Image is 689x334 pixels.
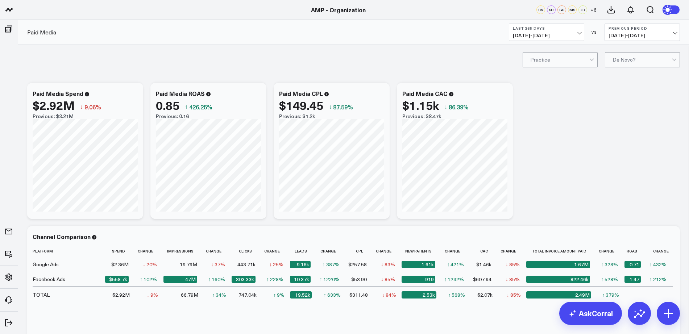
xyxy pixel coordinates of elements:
div: ↑ 633% [324,291,341,298]
th: Change [204,245,232,257]
div: $311.48 [349,291,368,298]
div: ↓ 85% [506,261,520,268]
th: Change [135,245,163,257]
div: ↑ 528% [601,276,618,283]
div: 10.37k [290,276,310,283]
div: ↓ 9% [147,291,158,298]
div: ↓ 84% [382,291,396,298]
div: 822.46k [526,276,590,283]
th: Cpl [346,245,374,257]
div: 2.49M [526,291,591,298]
div: Previous: $1.2k [279,113,384,119]
div: 9.16k [290,261,310,268]
th: Leads [290,245,317,257]
div: VS [588,30,601,34]
th: Change [317,245,346,257]
div: 919 [402,276,435,283]
div: Paid Media Spend [33,89,83,97]
div: ↑ 228% [266,276,283,283]
div: 1.61k [402,261,435,268]
div: TOTAL [33,291,50,298]
div: ↑ 212% [649,276,667,283]
div: ↑ 432% [649,261,667,268]
th: Change [647,245,673,257]
div: $257.58 [348,261,367,268]
th: Change [597,245,625,257]
div: ↑ 387% [323,261,340,268]
div: $2.36M [111,261,129,268]
div: ↑ 1220% [320,276,340,283]
div: 1.67M [526,261,590,268]
div: $149.45 [279,99,323,112]
div: Paid Media CAC [402,89,448,97]
span: 9.06% [84,103,101,111]
div: Facebook Ads [33,276,65,283]
a: Paid Media [27,28,56,36]
div: ↓ 85% [381,276,395,283]
div: ↓ 25% [269,261,283,268]
div: 747.04k [238,291,257,298]
div: $1.15k [402,99,439,112]
div: ↑ 379% [602,291,619,298]
span: 87.59% [333,103,353,111]
span: + 6 [590,7,597,12]
div: KD [547,5,556,14]
span: [DATE] - [DATE] [513,33,580,38]
div: $558.7k [105,276,129,283]
div: JB [578,5,587,14]
span: ↓ [444,102,447,112]
div: ↓ 83% [381,261,395,268]
th: Roas [624,245,647,257]
div: 1.47 [624,276,640,283]
button: Last 365 Days[DATE]-[DATE] [509,24,584,41]
div: 443.71k [237,261,256,268]
div: 0.71 [624,261,640,268]
div: 47M [163,276,197,283]
th: Total Invoice Amount Paid [526,245,597,257]
div: GR [557,5,566,14]
div: Paid Media ROAS [156,89,205,97]
th: Impressions [163,245,204,257]
div: CS [536,5,545,14]
div: Previous: $3.21M [33,113,138,119]
span: ↓ [329,102,332,112]
div: MS [568,5,577,14]
div: 19.79M [180,261,197,268]
div: 19.52k [290,291,311,298]
button: Previous Period[DATE]-[DATE] [605,24,680,41]
div: Previous: $8.47k [402,113,507,119]
div: 303.33k [232,276,255,283]
div: 0.85 [156,99,179,112]
div: 66.79M [181,291,198,298]
div: ↑ 568% [448,291,465,298]
div: $607.94 [473,276,491,283]
span: 426.25% [189,103,212,111]
span: ↑ [185,102,188,112]
div: ↓ 20% [143,261,157,268]
div: ↑ 102% [140,276,157,283]
span: [DATE] - [DATE] [609,33,676,38]
div: Previous: 0.16 [156,113,261,119]
th: Clicks [232,245,262,257]
div: ↑ 34% [212,291,226,298]
th: Change [262,245,290,257]
div: 2.53k [402,291,436,298]
b: Previous Period [609,26,676,30]
div: $53.90 [351,276,367,283]
div: ↓ 85% [506,276,520,283]
th: Cac [470,245,498,257]
div: ↑ 160% [208,276,225,283]
span: 86.39% [449,103,469,111]
div: $1.46k [476,261,491,268]
div: ↑ 421% [447,261,464,268]
th: Spend [105,245,135,257]
div: ↓ 85% [507,291,521,298]
div: ↑ 9% [273,291,285,298]
span: ↓ [80,102,83,112]
a: AskCorral [559,302,622,325]
th: Change [373,245,402,257]
th: Change [442,245,471,257]
div: $2.92M [33,99,75,112]
a: AMP - Organization [311,6,366,14]
div: ↑ 328% [601,261,618,268]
